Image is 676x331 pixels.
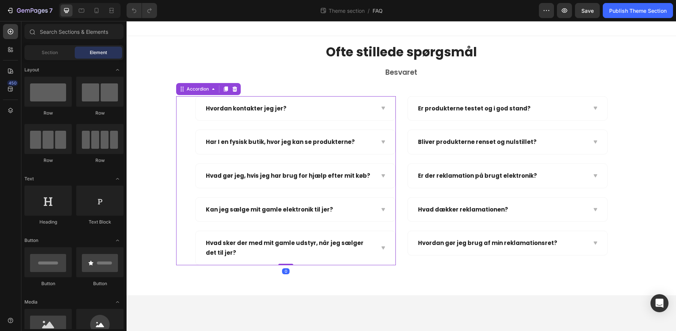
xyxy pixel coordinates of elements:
span: Save [581,8,594,14]
span: Theme section [327,7,366,15]
span: Text [24,175,34,182]
div: Row [24,110,72,116]
div: Row [24,157,72,164]
span: Media [24,299,38,305]
div: Heading [24,219,72,225]
span: Er der reklamation på brugt elektronik? [291,151,410,159]
span: Layout [24,67,39,73]
span: FAQ [373,7,383,15]
span: Bliver produkterne renset og nulstillet? [291,117,410,125]
span: Button [24,237,38,244]
button: 7 [3,3,56,18]
iframe: Design area [127,21,676,331]
span: Hvordan gør jeg brug af min reklamationsret? [291,218,431,226]
button: Save [575,3,600,18]
span: / [368,7,370,15]
span: Toggle open [112,173,124,185]
span: Hvad dækker reklamationen? [291,184,382,192]
button: Publish Theme Section [603,3,673,18]
p: 7 [49,6,53,15]
div: Button [76,280,124,287]
div: Text Block [76,219,124,225]
div: Open Intercom Messenger [650,294,668,312]
div: Button [24,280,72,287]
input: Search Sections & Elements [24,24,124,39]
span: Section [42,49,58,56]
span: Element [90,49,107,56]
span: Er produkterne testet og i god stand? [291,83,404,91]
div: Undo/Redo [127,3,157,18]
div: Row [76,157,124,164]
div: 450 [7,80,18,86]
span: Toggle open [112,234,124,246]
div: Publish Theme Section [609,7,667,15]
div: Row [76,110,124,116]
span: Toggle open [112,64,124,76]
span: Toggle open [112,296,124,308]
div: 0 [155,247,163,253]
